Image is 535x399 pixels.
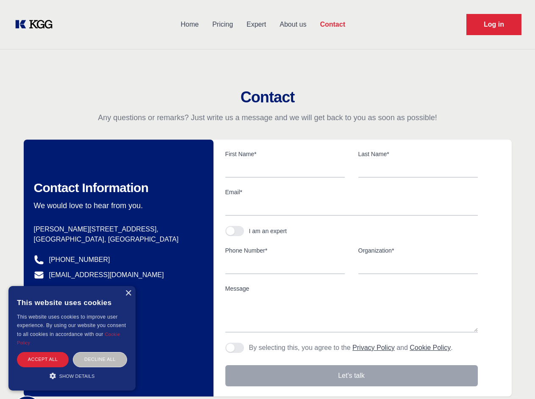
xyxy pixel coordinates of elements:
a: Cookie Policy [17,332,120,345]
a: @knowledgegategroup [34,285,118,295]
div: I am an expert [249,227,287,235]
div: This website uses cookies [17,292,127,313]
a: [EMAIL_ADDRESS][DOMAIN_NAME] [49,270,164,280]
a: Expert [240,14,273,36]
a: Home [174,14,205,36]
a: KOL Knowledge Platform: Talk to Key External Experts (KEE) [14,18,59,31]
p: [GEOGRAPHIC_DATA], [GEOGRAPHIC_DATA] [34,234,200,245]
label: First Name* [225,150,345,158]
a: Privacy Policy [352,344,395,351]
div: Accept all [17,352,69,367]
label: Phone Number* [225,246,345,255]
iframe: Chat Widget [493,358,535,399]
a: [PHONE_NUMBER] [49,255,110,265]
p: [PERSON_NAME][STREET_ADDRESS], [34,224,200,234]
span: Show details [59,374,95,379]
div: Decline all [73,352,127,367]
a: About us [273,14,313,36]
p: We would love to hear from you. [34,201,200,211]
a: Contact [313,14,352,36]
div: Show details [17,371,127,380]
h2: Contact [10,89,525,106]
label: Last Name* [358,150,478,158]
div: Close [125,290,131,297]
h2: Contact Information [34,180,200,195]
span: This website uses cookies to improve user experience. By using our website you consent to all coo... [17,314,126,337]
label: Email* [225,188,478,196]
label: Organization* [358,246,478,255]
a: Request Demo [466,14,521,35]
label: Message [225,284,478,293]
p: By selecting this, you agree to the and . [249,343,453,353]
a: Cookie Policy [410,344,451,351]
p: Any questions or remarks? Just write us a message and we will get back to you as soon as possible! [10,113,525,123]
a: Pricing [205,14,240,36]
button: Let's talk [225,365,478,386]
